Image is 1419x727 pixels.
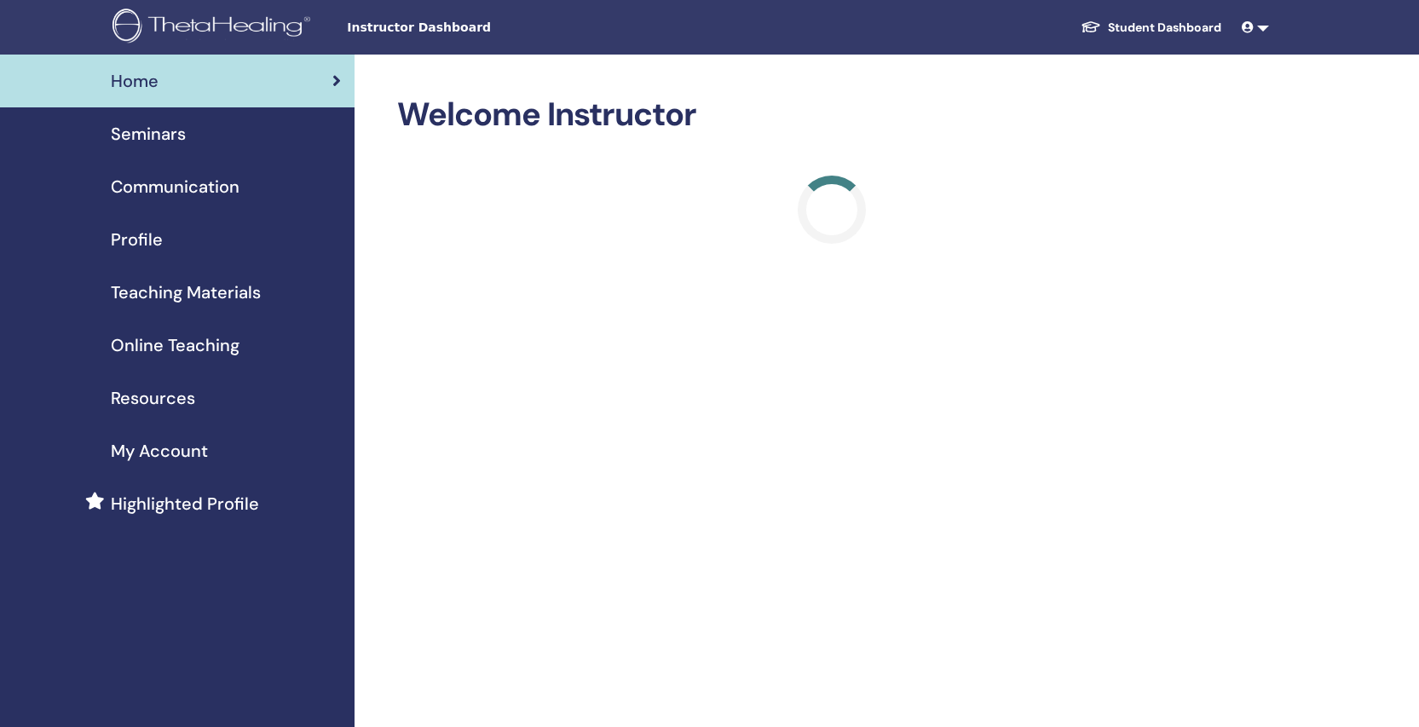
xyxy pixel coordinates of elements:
span: Teaching Materials [111,280,261,305]
img: logo.png [112,9,316,47]
span: My Account [111,438,208,464]
img: graduation-cap-white.svg [1081,20,1101,34]
span: Online Teaching [111,332,239,358]
span: Highlighted Profile [111,491,259,516]
h2: Welcome Instructor [397,95,1266,135]
span: Instructor Dashboard [347,19,603,37]
span: Communication [111,174,239,199]
a: Student Dashboard [1067,12,1235,43]
span: Home [111,68,159,94]
span: Seminars [111,121,186,147]
span: Resources [111,385,195,411]
span: Profile [111,227,163,252]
